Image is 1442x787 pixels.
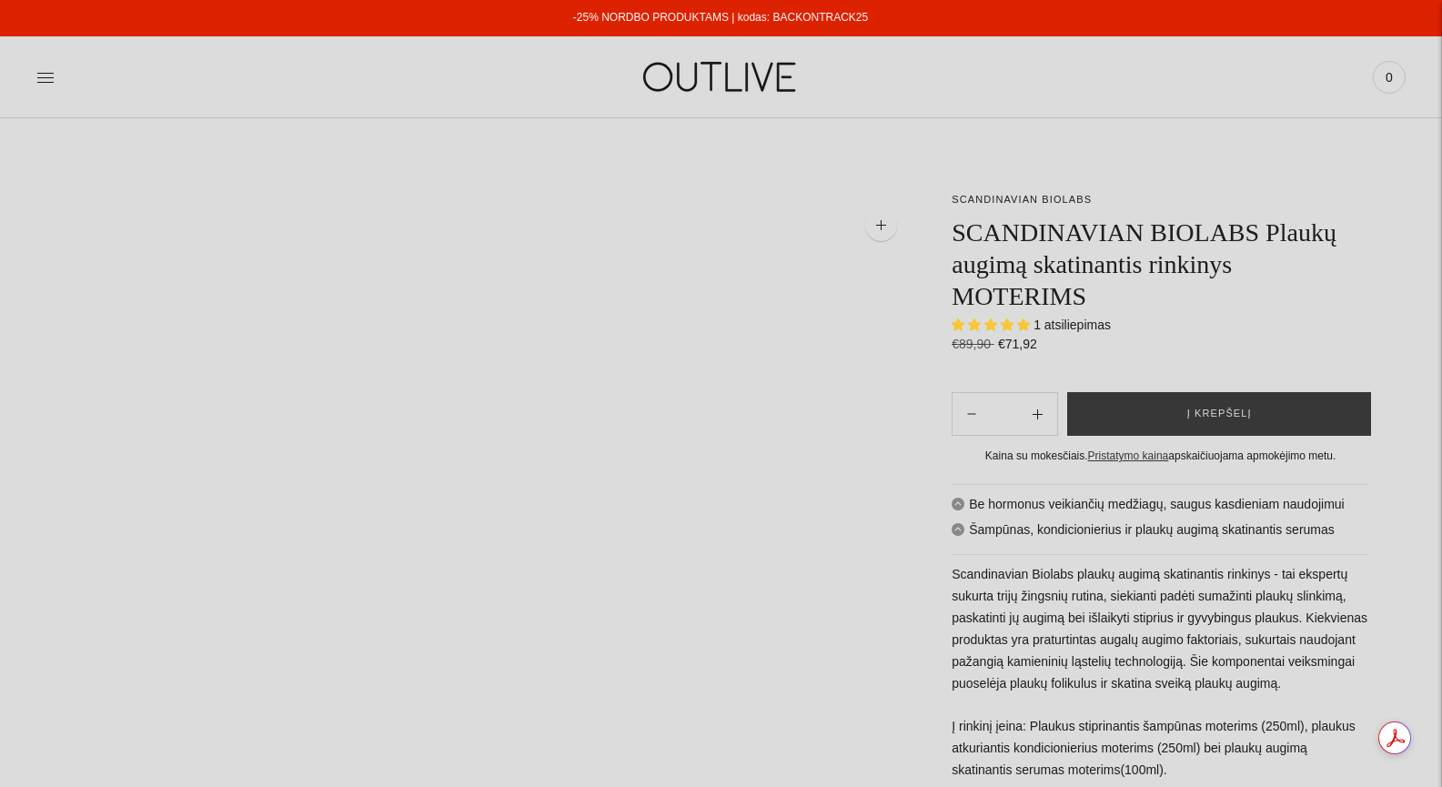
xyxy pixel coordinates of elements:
[952,194,1092,205] a: SCANDINAVIAN BIOLABS
[952,217,1369,312] h1: SCANDINAVIAN BIOLABS Plaukų augimą skatinantis rinkinys MOTERIMS
[952,447,1369,466] div: Kaina su mokesčiais. apskaičiuojama apmokėjimo metu.
[953,392,991,436] button: Add product quantity
[1067,392,1371,436] button: Į krepšelį
[1088,449,1169,462] a: Pristatymo kaina
[1376,65,1402,90] span: 0
[1187,405,1252,423] span: Į krepšelį
[1034,318,1111,332] span: 1 atsiliepimas
[1018,392,1057,436] button: Subtract product quantity
[608,45,835,108] img: OUTLIVE
[998,337,1037,351] span: €71,92
[952,337,994,351] s: €89,90
[1373,57,1406,97] a: 0
[952,318,1034,332] span: 5.00 stars
[573,11,868,24] a: -25% NORDBO PRODUKTAMS | kodas: BACKONTRACK25
[991,401,1018,428] input: Product quantity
